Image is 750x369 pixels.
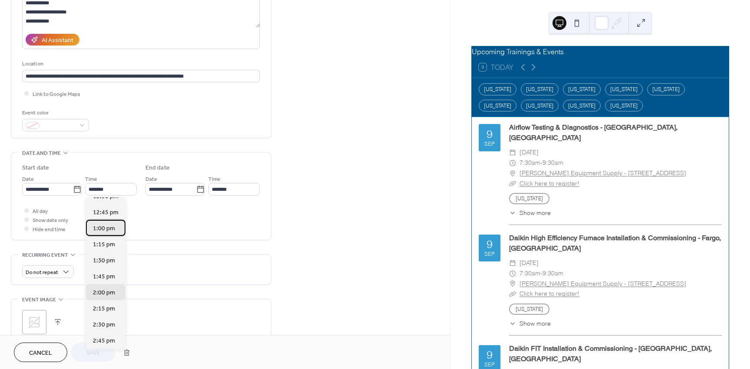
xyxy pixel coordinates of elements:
[93,304,115,313] span: 2:15 pm
[563,83,601,95] div: [US_STATE]
[145,163,170,173] div: End date
[93,320,115,330] span: 2:30 pm
[605,100,643,112] div: [US_STATE]
[509,319,551,328] button: ​Show more
[509,209,516,218] div: ​
[33,216,68,225] span: Show date only
[520,209,551,218] span: Show more
[520,180,579,187] a: Click here to register!
[484,362,495,368] div: Sep
[479,100,516,112] div: [US_STATE]
[509,289,516,299] div: ​
[521,83,559,95] div: [US_STATE]
[22,163,49,173] div: Start date
[509,209,551,218] button: ​Show more
[484,141,495,147] div: Sep
[520,279,686,289] a: [PERSON_NAME] Equipment Supply - [STREET_ADDRESS]
[33,90,80,99] span: Link to Google Maps
[29,349,52,358] span: Cancel
[509,147,516,158] div: ​
[22,108,87,118] div: Event color
[93,224,115,233] span: 1:00 pm
[520,147,539,158] span: [DATE]
[22,251,68,260] span: Recurring event
[509,123,678,142] a: Airflow Testing & Diagnostics - [GEOGRAPHIC_DATA], [GEOGRAPHIC_DATA]
[22,295,56,304] span: Event image
[93,272,115,281] span: 1:45 pm
[487,349,493,360] div: 9
[93,256,115,265] span: 1:30 pm
[520,168,686,179] a: [PERSON_NAME] Equipment Supply - [STREET_ADDRESS]
[647,83,685,95] div: [US_STATE]
[22,310,46,334] div: ;
[26,34,79,46] button: AI Assistant
[85,175,97,184] span: Time
[145,175,157,184] span: Date
[93,288,115,297] span: 2:00 pm
[509,319,516,328] div: ​
[520,258,539,268] span: [DATE]
[540,268,543,279] span: -
[93,336,115,346] span: 2:45 pm
[484,251,495,257] div: Sep
[509,344,712,363] a: Daikin FIT Installation & Commissioning - [GEOGRAPHIC_DATA], [GEOGRAPHIC_DATA]
[26,268,58,278] span: Do not repeat
[93,240,115,249] span: 1:15 pm
[509,168,516,179] div: ​
[472,46,729,57] div: Upcoming Trainings & Events
[509,158,516,168] div: ​
[520,158,540,168] span: 7:30am
[487,239,493,250] div: 9
[14,343,67,362] button: Cancel
[42,36,73,45] div: AI Assistant
[22,149,61,158] span: Date and time
[509,279,516,289] div: ​
[509,258,516,268] div: ​
[520,319,551,328] span: Show more
[509,179,516,189] div: ​
[605,83,643,95] div: [US_STATE]
[93,208,118,217] span: 12:45 pm
[509,268,516,279] div: ​
[33,207,48,216] span: All day
[33,225,66,234] span: Hide end time
[509,234,721,252] a: Daikin High Efficiency Furnace Installation & Commissioning - Fargo, [GEOGRAPHIC_DATA]
[543,268,563,279] span: 9:30am
[520,268,540,279] span: 7:30am
[540,158,543,168] span: -
[208,175,220,184] span: Time
[521,100,559,112] div: [US_STATE]
[487,129,493,140] div: 9
[520,290,579,297] a: Click here to register!
[22,59,258,69] div: Location
[563,100,601,112] div: [US_STATE]
[22,175,34,184] span: Date
[543,158,563,168] span: 9:30am
[479,83,516,95] div: [US_STATE]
